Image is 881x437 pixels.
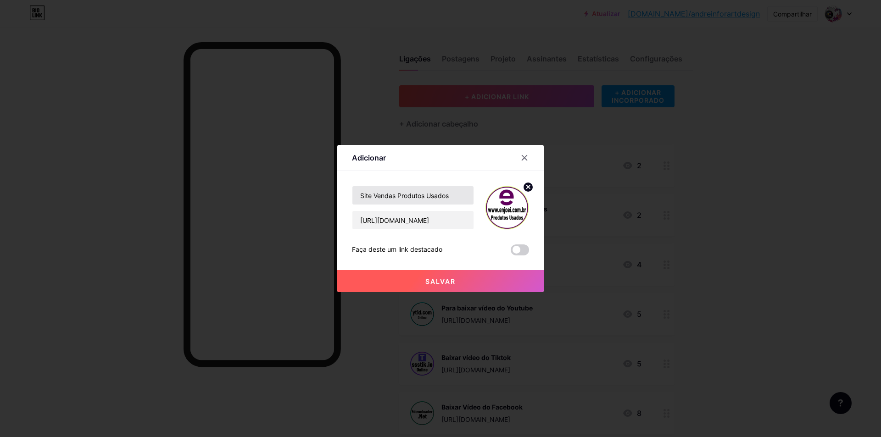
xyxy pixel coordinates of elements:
input: Título [352,186,474,205]
img: link_miniatura [485,186,529,230]
font: Adicionar [352,153,386,162]
font: Salvar [425,277,456,285]
input: URL [352,211,474,229]
font: Faça deste um link destacado [352,245,442,253]
button: Salvar [337,270,544,292]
